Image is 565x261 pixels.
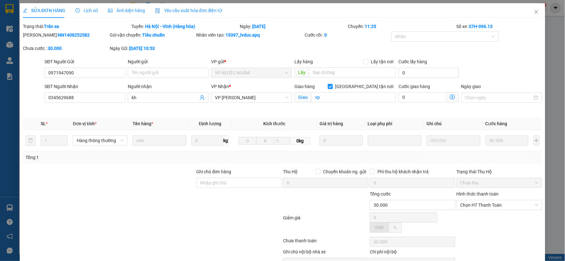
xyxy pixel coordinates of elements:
span: VP THANH CHƯƠNG [215,93,288,102]
b: NN1408252582 [58,32,90,38]
span: Lấy hàng [295,59,313,64]
span: Thu Hộ [283,169,298,174]
b: 37H-096.13 [469,24,493,29]
span: Ảnh kiện hàng [108,8,145,13]
b: [DATE] 10:53 [129,46,155,51]
input: Cước giao hàng [399,92,446,102]
span: Giá trị hàng [320,121,343,126]
input: 0 [486,135,528,146]
th: Loại phụ phí [365,118,424,130]
input: Giao tận nơi [312,92,396,102]
b: 0 [325,32,327,38]
input: Ngày giao [465,94,533,101]
div: Tổng: 1 [25,154,218,161]
b: 30.000 [48,46,62,51]
input: Cước lấy hàng [399,68,459,78]
span: VP NƯỚC NGẦM [215,68,288,78]
img: logo [3,34,10,66]
span: [GEOGRAPHIC_DATA] tận nơi [333,83,396,90]
span: VP Nhận [211,84,229,89]
span: Chuyển khoản ng. gửi [320,168,369,175]
div: Trạng thái Thu Hộ [457,168,542,175]
span: clock-circle [75,8,80,13]
span: 0kg [290,137,310,145]
strong: CHUYỂN PHÁT NHANH AN PHÚ QUÝ [12,5,58,26]
input: VD: Bàn, Ghế [133,135,186,146]
label: Cước lấy hàng [399,59,427,64]
div: Chi phí nội bộ [370,248,455,258]
div: Người gửi [128,58,209,65]
input: R [256,137,274,145]
th: Ghi chú [424,118,483,130]
img: icon [155,8,160,13]
span: [GEOGRAPHIC_DATA], [GEOGRAPHIC_DATA] ↔ [GEOGRAPHIC_DATA] [11,27,59,49]
span: Đơn vị tính [73,121,97,126]
span: Chưa thu [460,178,538,188]
span: Tên hàng [133,121,153,126]
span: dollar-circle [450,94,455,100]
div: Chưa cước : [23,45,108,52]
div: VP gửi [211,58,292,65]
div: Ngày GD: [110,45,195,52]
input: Ghi chú đơn hàng [196,178,282,188]
button: plus [534,135,540,146]
b: 19397_lvduc.apq [226,32,260,38]
label: Hình thức thanh toán [457,191,499,196]
div: Ghi chú nội bộ nhà xe [283,248,369,258]
b: 11:25 [365,24,376,29]
div: Gói vận chuyển: [110,31,195,38]
div: Trạng thái: [22,23,131,30]
span: Chọn HT Thanh Toán [460,200,538,210]
span: Phí thu hộ khách nhận trả [375,168,431,175]
span: close [534,9,539,14]
span: Kích thước [264,121,286,126]
span: edit [23,8,27,13]
span: picture [108,8,113,13]
div: SĐT Người Nhận [45,83,125,90]
b: Tiêu chuẩn [142,32,165,38]
div: Chưa thanh toán [282,237,369,248]
span: Lịch sử [75,8,98,13]
span: SL [41,121,46,126]
input: D [238,137,257,145]
button: delete [25,135,36,146]
div: Số xe: [456,23,543,30]
b: [DATE] [252,24,265,29]
div: Ngày: [239,23,348,30]
span: Tổng cước [370,191,391,196]
span: % [394,225,397,230]
b: Trên xe [44,24,59,29]
span: Giao [295,92,312,102]
div: Chuyến: [348,23,456,30]
label: Ngày giao [461,84,481,89]
span: Hàng thông thường [77,136,124,145]
div: SĐT Người Gửi [45,58,125,65]
label: Ghi chú đơn hàng [196,169,231,174]
div: Tuyến: [131,23,239,30]
span: VND [375,225,384,230]
div: Nhân viên tạo: [196,31,304,38]
div: Người nhận [128,83,209,90]
button: Close [527,3,545,21]
div: [PERSON_NAME]: [23,31,108,38]
div: Cước rồi : [305,31,390,38]
span: Lấy [295,67,309,78]
b: Hà Nội - Vinh (Hàng hóa) [145,24,195,29]
span: Lấy tận nơi [369,58,396,65]
span: kg [223,135,229,146]
span: user-add [200,95,205,100]
label: Cước giao hàng [399,84,430,89]
div: Giảm giá [282,214,369,236]
input: Ghi Chú [427,135,480,146]
input: Dọc đường [309,67,396,78]
span: Yêu cầu xuất hóa đơn điện tử [155,8,222,13]
span: Cước hàng [486,121,507,126]
input: 0 [320,135,363,146]
span: Giao hàng [295,84,315,89]
span: SỬA ĐƠN HÀNG [23,8,65,13]
span: Định lượng [199,121,222,126]
input: C [274,137,290,145]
